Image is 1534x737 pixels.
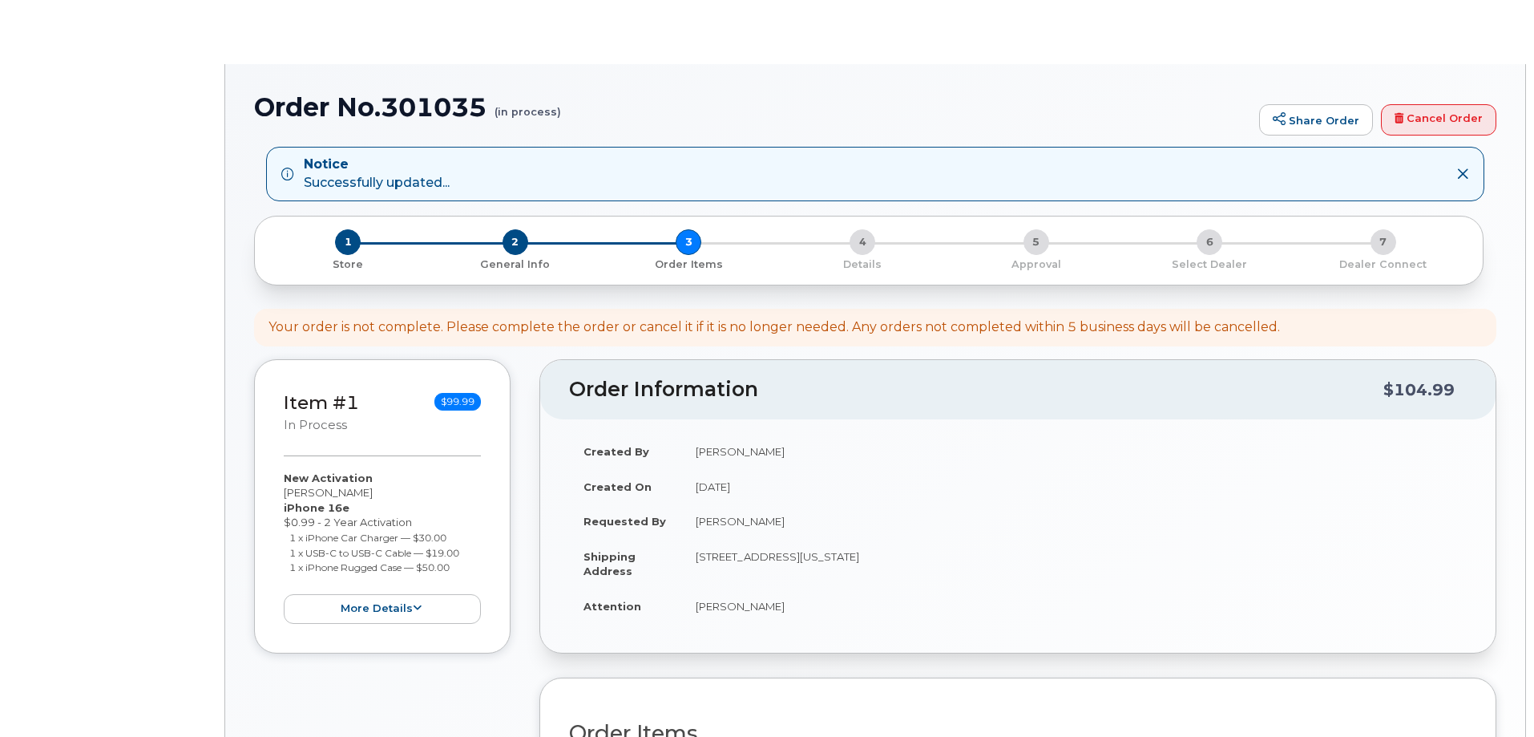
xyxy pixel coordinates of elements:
strong: Created By [583,445,649,458]
td: [PERSON_NAME] [681,434,1467,469]
div: Successfully updated... [304,156,450,192]
span: 1 [335,229,361,255]
div: $104.99 [1383,375,1455,405]
small: in process [284,418,347,432]
strong: Created On [583,480,652,493]
small: 1 x iPhone Rugged Case — $50.00 [289,561,450,573]
div: Your order is not complete. Please complete the order or cancel it if it is no longer needed. Any... [268,318,1280,337]
p: General Info [435,257,596,272]
div: [PERSON_NAME] $0.99 - 2 Year Activation [284,471,481,624]
td: [PERSON_NAME] [681,504,1467,539]
a: Cancel Order [1381,104,1496,136]
td: [PERSON_NAME] [681,589,1467,624]
h1: Order No.301035 [254,93,1251,121]
button: more details [284,594,481,624]
small: (in process) [495,93,561,118]
a: 1 Store [268,255,429,272]
strong: Attention [583,600,641,613]
td: [DATE] [681,469,1467,504]
span: $99.99 [434,393,481,411]
span: 2 [503,229,528,255]
strong: New Activation [284,472,373,484]
strong: Requested By [583,515,666,528]
a: Item #1 [284,391,359,414]
a: Share Order [1259,104,1373,136]
strong: iPhone 16e [284,501,349,514]
h2: Order Information [569,379,1383,401]
small: 1 x iPhone Car Charger — $30.00 [289,532,446,544]
td: [STREET_ADDRESS][US_STATE] [681,539,1467,589]
small: 1 x USB-C to USB-C Cable — $19.00 [289,547,459,559]
strong: Notice [304,156,450,174]
strong: Shipping Address [583,550,636,578]
p: Store [274,257,422,272]
a: 2 General Info [429,255,603,272]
